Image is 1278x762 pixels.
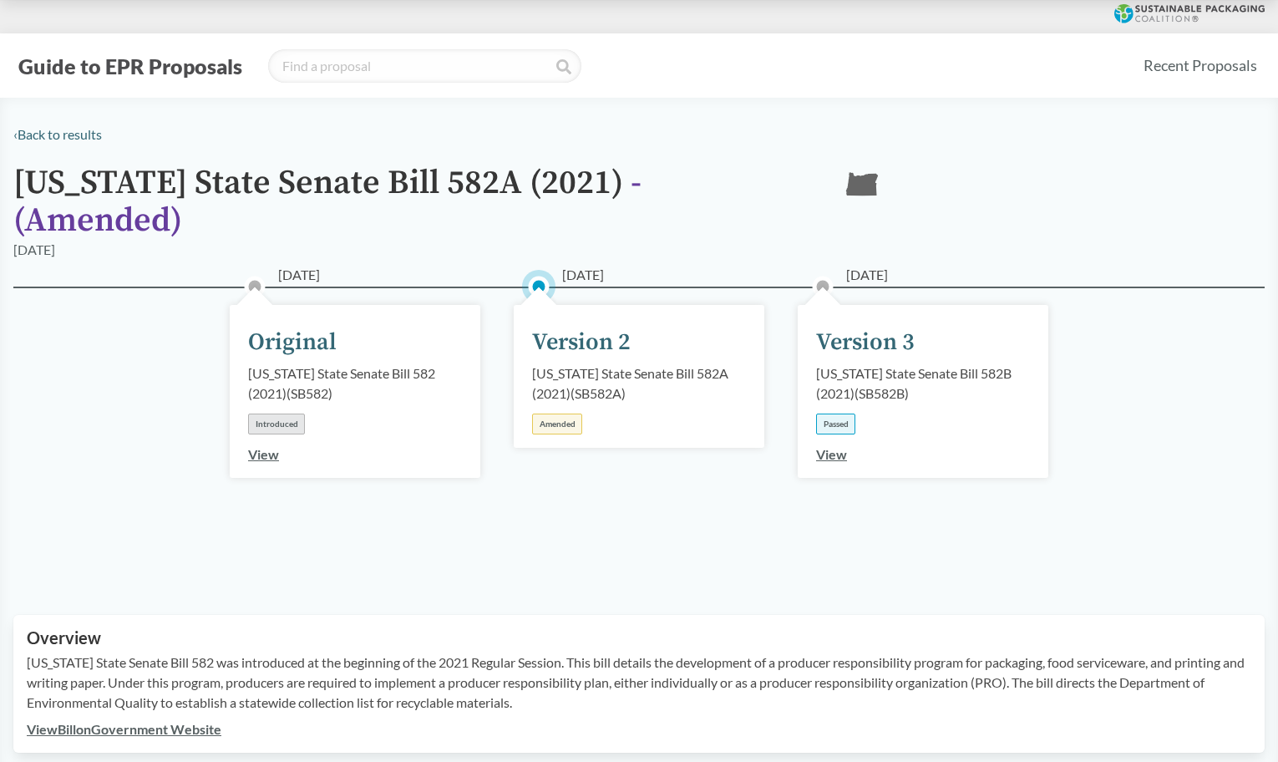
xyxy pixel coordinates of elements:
a: ViewBillonGovernment Website [27,721,221,737]
div: [US_STATE] State Senate Bill 582A (2021) ( SB582A ) [532,363,746,404]
span: [DATE] [846,265,888,285]
div: [DATE] [13,240,55,260]
span: [DATE] [278,265,320,285]
p: [US_STATE] State Senate Bill 582 was introduced at the beginning of the 2021 Regular Session. Thi... [27,653,1251,713]
div: Version 2 [532,325,631,360]
a: View [816,446,847,462]
div: [US_STATE] State Senate Bill 582B (2021) ( SB582B ) [816,363,1030,404]
a: Recent Proposals [1136,47,1265,84]
div: Passed [816,414,855,434]
span: [DATE] [562,265,604,285]
div: Version 3 [816,325,915,360]
div: [US_STATE] State Senate Bill 582 (2021) ( SB582 ) [248,363,462,404]
span: - ( Amended ) [13,162,642,241]
h1: [US_STATE] State Senate Bill 582A (2021) [13,165,815,240]
a: ‹Back to results [13,126,102,142]
a: View [248,446,279,462]
div: Amended [532,414,582,434]
input: Find a proposal [268,49,581,83]
div: Introduced [248,414,305,434]
div: Original [248,325,337,360]
h2: Overview [27,628,1251,648]
button: Guide to EPR Proposals [13,53,247,79]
